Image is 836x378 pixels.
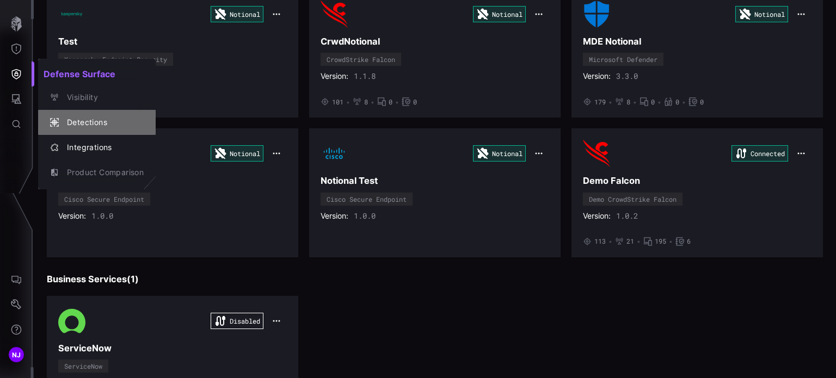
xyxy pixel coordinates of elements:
div: Product Comparison [62,166,144,179]
button: Product Comparison [38,160,156,185]
div: Integrations [62,141,144,154]
button: Detections [38,110,156,135]
button: Visibility [38,85,156,110]
div: Visibility [62,91,144,104]
button: Integrations [38,135,156,160]
div: Detections [62,116,144,129]
h2: Defense Surface [38,63,156,85]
